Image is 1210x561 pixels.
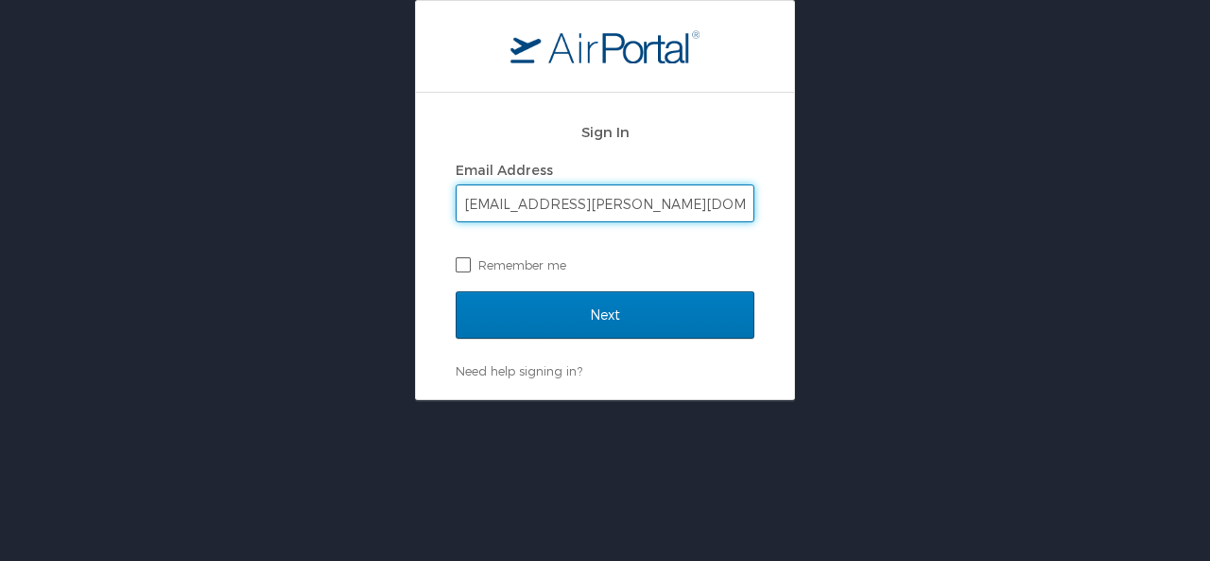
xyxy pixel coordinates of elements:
label: Remember me [456,251,754,279]
img: logo [510,29,700,63]
a: Need help signing in? [456,363,582,378]
h2: Sign In [456,121,754,143]
label: Email Address [456,162,553,178]
input: Next [456,291,754,339]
